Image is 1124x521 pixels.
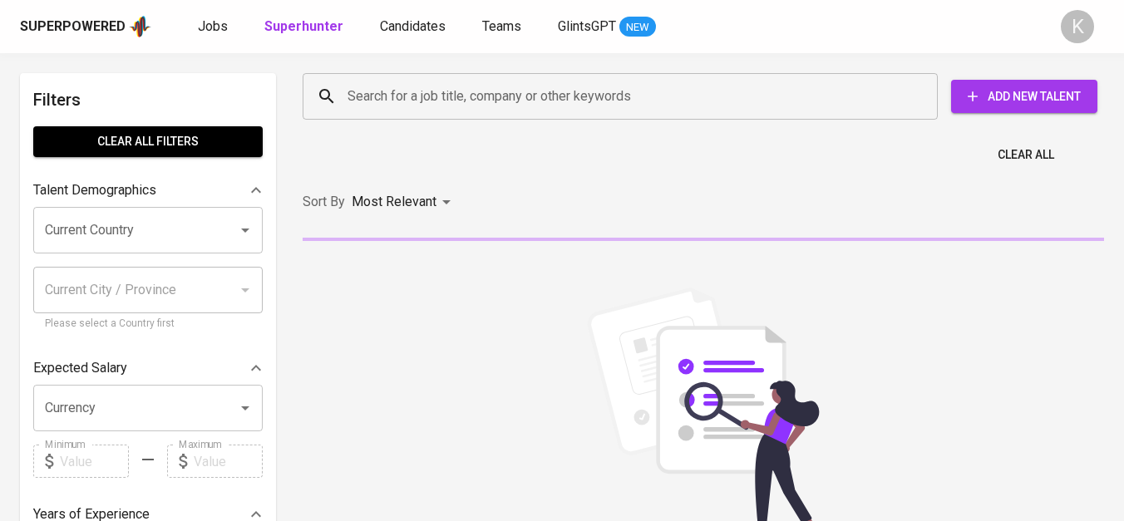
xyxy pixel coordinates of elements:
a: Superhunter [264,17,347,37]
div: Most Relevant [352,187,456,218]
a: Candidates [380,17,449,37]
input: Value [60,445,129,478]
div: Expected Salary [33,351,263,385]
a: Superpoweredapp logo [20,14,151,39]
h6: Filters [33,86,263,113]
p: Expected Salary [33,358,127,378]
span: NEW [619,19,656,36]
span: Clear All [998,145,1054,165]
button: Open [234,219,257,242]
b: Superhunter [264,18,343,34]
span: Jobs [198,18,228,34]
input: Value [194,445,263,478]
button: Clear All filters [33,126,263,157]
a: Teams [482,17,525,37]
div: Talent Demographics [33,174,263,207]
span: Candidates [380,18,446,34]
div: Superpowered [20,17,126,37]
div: K [1061,10,1094,43]
img: app logo [129,14,151,39]
span: GlintsGPT [558,18,616,34]
p: Sort By [303,192,345,212]
p: Most Relevant [352,192,436,212]
p: Please select a Country first [45,316,251,332]
button: Clear All [991,140,1061,170]
span: Teams [482,18,521,34]
span: Clear All filters [47,131,249,152]
p: Talent Demographics [33,180,156,200]
span: Add New Talent [964,86,1084,107]
a: GlintsGPT NEW [558,17,656,37]
button: Add New Talent [951,80,1097,113]
button: Open [234,396,257,420]
a: Jobs [198,17,231,37]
